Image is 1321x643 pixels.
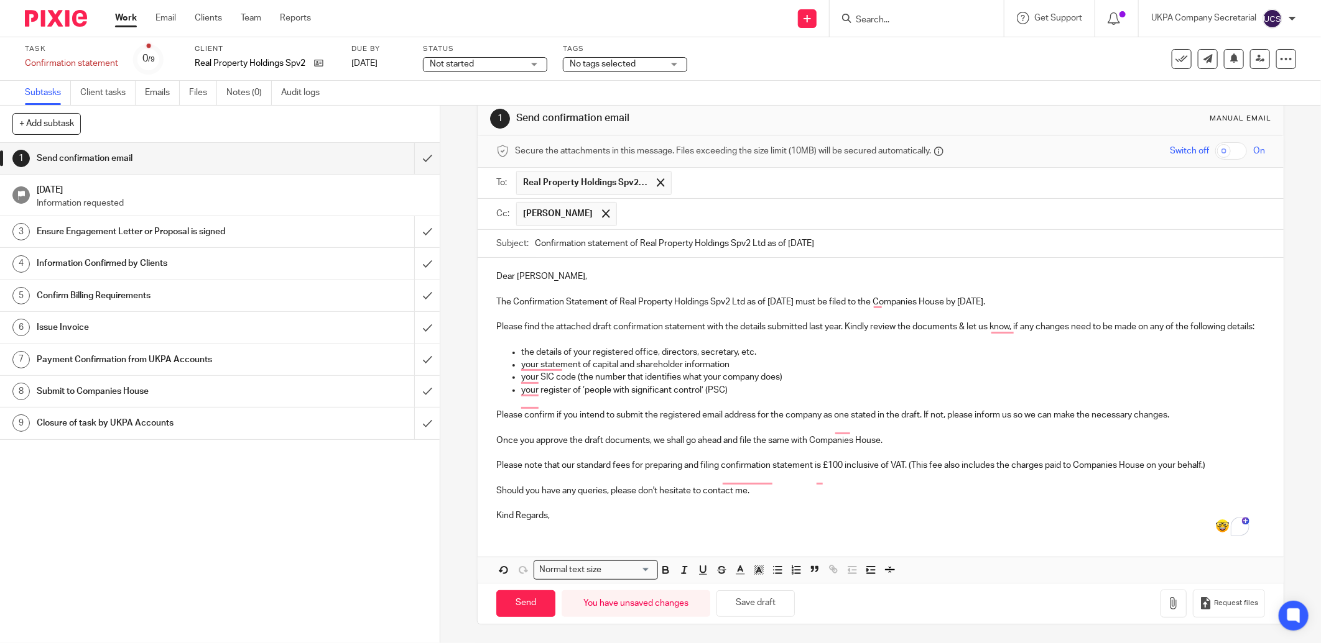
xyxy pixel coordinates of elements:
[25,44,118,54] label: Task
[12,351,30,368] div: 7
[189,81,217,105] a: Files
[562,590,710,617] div: You have unsaved changes
[12,223,30,240] div: 3
[521,384,1265,396] p: your register of ‘people with significant control’ (PSC)
[351,59,378,68] span: [DATE]
[563,44,687,54] label: Tags
[1263,9,1282,29] img: svg%3E
[1193,590,1265,618] button: Request files
[25,81,71,105] a: Subtasks
[37,350,280,369] h1: Payment Confirmation from UKPA Accounts
[496,270,1265,283] p: Dear [PERSON_NAME],
[523,176,647,189] span: Real Property Holdings Spv2 Ltd
[12,383,30,400] div: 8
[12,319,30,336] div: 6
[280,12,311,24] a: Reports
[226,81,272,105] a: Notes (0)
[25,10,87,27] img: Pixie
[515,145,931,157] span: Secure the attachments in this message. Files exceeding the size limit (10MB) will be secured aut...
[37,318,280,337] h1: Issue Invoice
[716,590,795,617] button: Save draft
[1151,12,1256,24] p: UKPA Company Secretarial
[37,222,280,241] h1: Ensure Engagement Letter or Proposal is signed
[281,81,329,105] a: Audit logs
[37,414,280,432] h1: Closure of task by UKPA Accounts
[570,60,636,68] span: No tags selected
[855,15,966,26] input: Search
[423,44,547,54] label: Status
[1214,598,1258,608] span: Request files
[241,12,261,24] a: Team
[537,563,605,577] span: Normal text size
[523,207,593,220] span: [PERSON_NAME]
[496,237,529,250] label: Subject:
[496,485,1265,497] p: Should you have any queries, please don't hesitate to contact me.
[1210,114,1271,124] div: Manual email
[37,382,280,401] h1: Submit to Companies House
[521,358,1265,371] p: your statement of capital and shareholder information
[496,321,1265,333] p: Please find the attached draft confirmation statement with the details submitted last year. Kindl...
[351,44,407,54] label: Due by
[496,176,510,189] label: To:
[430,60,474,68] span: Not started
[496,459,1265,472] p: Please note that our standard fees for preparing and filing confirmation statement is £100 inclus...
[155,12,176,24] a: Email
[37,286,280,305] h1: Confirm Billing Requirements
[148,56,155,63] small: /9
[12,113,81,134] button: + Add subtask
[37,149,280,168] h1: Send confirmation email
[534,560,658,580] div: Search for option
[496,207,510,220] label: Cc:
[195,57,308,70] p: Real Property Holdings Spv2 Ltd
[12,255,30,273] div: 4
[1170,145,1209,157] span: Switch off
[25,57,118,70] div: Confirmation statement
[496,409,1265,421] p: Please confirm if you intend to submit the registered email address for the company as one stated...
[145,81,180,105] a: Emails
[115,12,137,24] a: Work
[37,181,427,196] h1: [DATE]
[496,434,1265,447] p: Once you approve the draft documents, we shall go ahead and file the same with Companies House.
[496,509,1265,522] p: Kind Regards,
[12,414,30,432] div: 9
[521,346,1265,358] p: the details of your registered office, directors, secretary, etc.
[478,258,1284,531] div: To enrich screen reader interactions, please activate Accessibility in Grammarly extension settings
[521,371,1265,383] p: your SIC code (the number that identifies what your company does)
[12,287,30,304] div: 5
[142,52,155,66] div: 0
[1034,14,1082,22] span: Get Support
[496,590,555,617] input: Send
[517,112,907,125] h1: Send confirmation email
[1253,145,1265,157] span: On
[490,109,510,129] div: 1
[80,81,136,105] a: Client tasks
[12,150,30,167] div: 1
[195,44,336,54] label: Client
[37,254,280,273] h1: Information Confirmed by Clients
[496,296,1265,308] p: The Confirmation Statement of Real Property Holdings Spv2 Ltd as of [DATE] must be filed to the C...
[37,197,427,209] p: Information requested
[606,563,651,577] input: Search for option
[195,12,222,24] a: Clients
